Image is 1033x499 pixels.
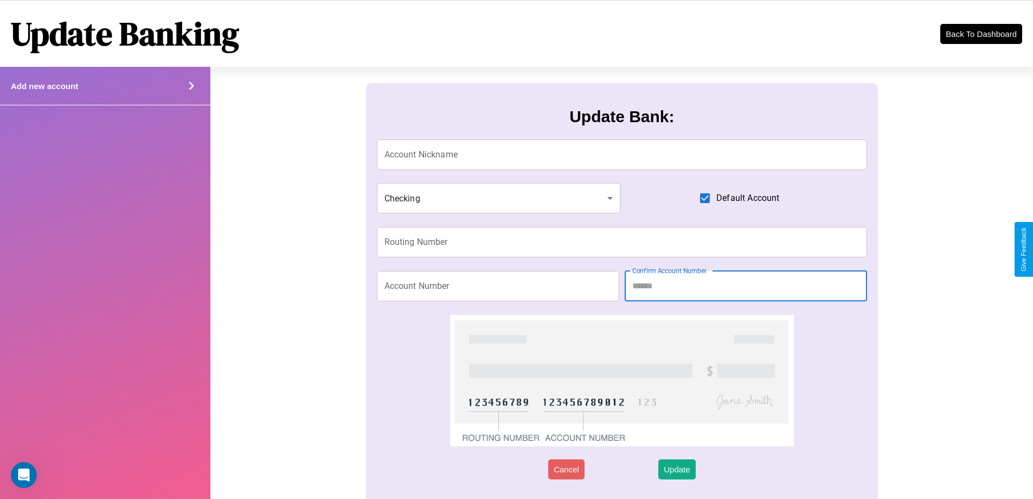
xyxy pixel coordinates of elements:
[11,81,78,91] h4: Add new account
[569,108,674,126] h3: Update Bank:
[658,459,695,479] button: Update
[377,183,621,213] div: Checking
[450,315,793,446] img: check
[11,11,239,56] h1: Update Banking
[716,192,779,205] span: Default Account
[632,266,707,275] label: Confirm Account Number
[548,459,585,479] button: Cancel
[1020,228,1028,271] div: Give Feedback
[940,24,1022,44] button: Back To Dashboard
[11,462,37,488] iframe: Intercom live chat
